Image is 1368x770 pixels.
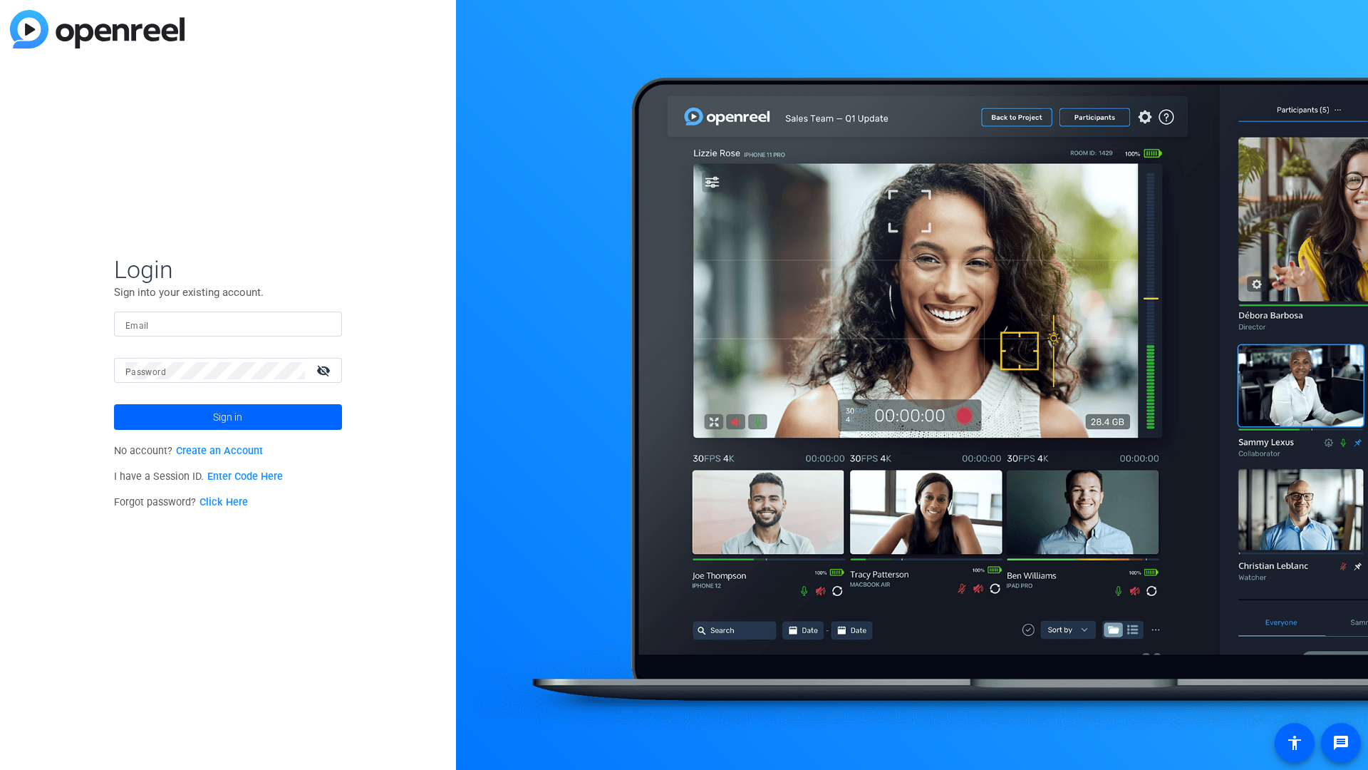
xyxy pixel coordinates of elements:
mat-icon: accessibility [1286,734,1303,751]
a: Enter Code Here [207,471,283,483]
span: I have a Session ID. [114,471,283,483]
input: Enter Email Address [125,316,331,333]
span: No account? [114,445,263,457]
a: Create an Account [176,445,263,457]
mat-icon: message [1332,734,1349,751]
img: blue-gradient.svg [10,10,185,48]
mat-label: Email [125,321,149,331]
mat-label: Password [125,367,166,377]
span: Login [114,255,342,284]
a: Click Here [199,496,248,508]
span: Forgot password? [114,496,248,508]
mat-icon: visibility_off [308,360,342,381]
button: Sign in [114,404,342,430]
p: Sign into your existing account. [114,284,342,300]
span: Sign in [213,399,242,435]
